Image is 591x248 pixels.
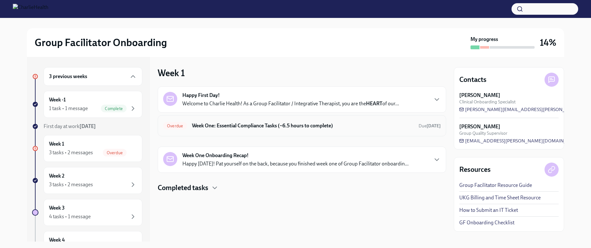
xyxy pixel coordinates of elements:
[49,73,87,80] h6: 3 previous weeks
[49,236,65,244] h6: Week 4
[459,130,507,136] span: Group Quality Supervisor
[49,140,64,148] h6: Week 1
[13,4,48,14] img: CharlieHealth
[459,75,487,84] h4: Contacts
[427,123,441,129] strong: [DATE]
[163,124,187,128] span: Overdue
[79,123,96,129] strong: [DATE]
[158,183,446,193] div: Completed tasks
[459,99,516,105] span: Clinical Onboarding Specialist
[32,91,142,118] a: Week -11 task • 1 messageComplete
[459,219,514,226] a: GF Onboarding Checklist
[49,181,93,188] div: 3 tasks • 2 messages
[44,123,96,129] span: First day at work
[459,194,541,201] a: UKG Billing and Time Sheet Resource
[470,36,498,43] strong: My progress
[44,67,142,86] div: 3 previous weeks
[182,100,399,107] p: Welcome to Charlie Health! As a Group Facilitator / Integrative Therapist, you are the of our...
[49,105,88,112] div: 1 task • 1 message
[32,135,142,162] a: Week 13 tasks • 2 messagesOverdue
[163,121,441,131] a: OverdueWeek One: Essential Compliance Tasks (~6.5 hours to complete)Due[DATE]
[419,123,441,129] span: August 4th, 2025 10:00
[158,67,185,79] h3: Week 1
[182,160,409,167] p: Happy [DATE]! Pat yourself on the back, because you finished week one of Group Facilitator onboar...
[192,122,413,129] h6: Week One: Essential Compliance Tasks (~6.5 hours to complete)
[419,123,441,129] span: Due
[35,36,167,49] h2: Group Facilitator Onboarding
[182,92,220,99] strong: Happy First Day!
[366,100,382,107] strong: HEART
[459,165,491,174] h4: Resources
[49,96,66,103] h6: Week -1
[49,149,93,156] div: 3 tasks • 2 messages
[158,183,208,193] h4: Completed tasks
[49,172,64,180] h6: Week 2
[32,199,142,226] a: Week 34 tasks • 1 message
[459,182,532,189] a: Group Facilitator Resource Guide
[49,213,91,220] div: 4 tasks • 1 message
[32,123,142,130] a: First day at work[DATE]
[103,150,127,155] span: Overdue
[459,92,500,99] strong: [PERSON_NAME]
[49,204,65,212] h6: Week 3
[32,167,142,194] a: Week 23 tasks • 2 messages
[459,207,518,214] a: How to Submit an IT Ticket
[182,152,249,159] strong: Week One Onboarding Recap!
[101,106,127,111] span: Complete
[540,37,556,48] h3: 14%
[459,138,582,144] a: [EMAIL_ADDRESS][PERSON_NAME][DOMAIN_NAME]
[459,123,500,130] strong: [PERSON_NAME]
